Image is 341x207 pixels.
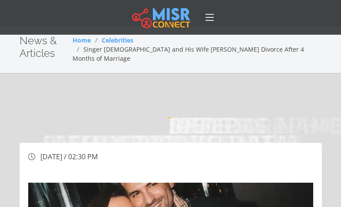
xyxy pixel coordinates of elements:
[102,36,133,44] a: Celebrities
[73,36,91,44] a: Home
[40,152,98,161] span: [DATE] / 02:30 PM
[132,7,190,28] img: main.misr_connect
[73,45,304,62] span: Singer [DEMOGRAPHIC_DATA] and His Wife [PERSON_NAME] Divorce After 4 Months of Marriage
[20,34,57,59] span: News & Articles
